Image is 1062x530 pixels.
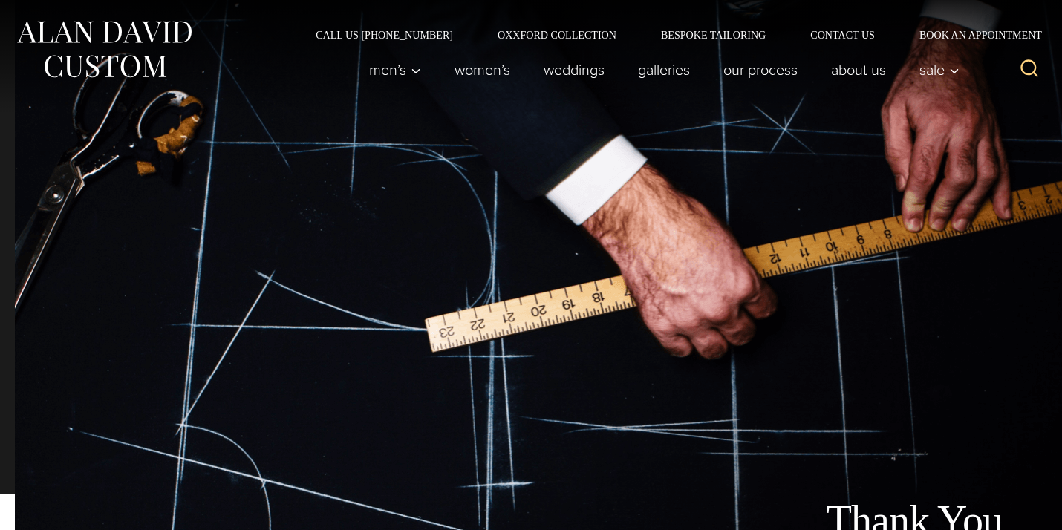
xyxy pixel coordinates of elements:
[1011,52,1047,88] button: View Search Form
[15,16,193,82] img: Alan David Custom
[369,62,421,77] span: Men’s
[353,55,968,85] nav: Primary Navigation
[815,55,903,85] a: About Us
[475,30,639,40] a: Oxxford Collection
[788,30,897,40] a: Contact Us
[639,30,788,40] a: Bespoke Tailoring
[919,62,960,77] span: Sale
[293,30,475,40] a: Call Us [PHONE_NUMBER]
[527,55,622,85] a: weddings
[622,55,707,85] a: Galleries
[293,30,1047,40] nav: Secondary Navigation
[438,55,527,85] a: Women’s
[707,55,815,85] a: Our Process
[897,30,1047,40] a: Book an Appointment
